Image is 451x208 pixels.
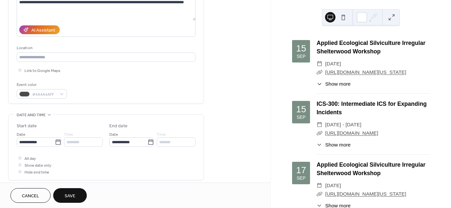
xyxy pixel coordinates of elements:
a: Applied Ecological Silviculture Irregular Shelterwood Workshop [317,161,425,176]
div: End date [109,123,128,130]
a: [URL][DOMAIN_NAME][US_STATE] [325,191,406,197]
a: Applied Ecological Silviculture Irregular Shelterwood Workshop [317,40,425,55]
span: Time [157,131,166,138]
div: Sep [297,176,306,181]
button: Cancel [10,188,51,203]
div: Sep [297,54,306,59]
button: ​Show more [317,141,350,148]
span: All day [24,155,36,162]
div: 17 [296,166,306,175]
div: ​ [317,181,322,190]
span: [DATE] - [DATE] [325,120,362,129]
span: [DATE] [325,181,341,190]
div: 15 [296,105,306,114]
span: Link to Google Maps [24,67,60,74]
span: Cancel [22,193,39,200]
span: Show more [325,141,351,148]
span: #4A4A4AFF [32,91,56,98]
div: Sep [297,115,306,120]
span: Date [17,131,25,138]
button: AI Assistant [19,25,60,34]
div: 15 [296,44,306,53]
div: Location [17,45,194,51]
div: ​ [317,129,322,137]
a: [URL][DOMAIN_NAME] [325,130,378,136]
span: Date and time [17,112,46,118]
div: ​ [317,141,322,148]
span: [DATE] [325,60,341,68]
button: ​Show more [317,80,350,88]
div: Event color [17,81,66,88]
div: ​ [317,68,322,76]
span: Show more [325,80,351,88]
span: Save [65,193,75,200]
div: ​ [317,190,322,198]
div: ​ [317,60,322,68]
a: [URL][DOMAIN_NAME][US_STATE] [325,69,406,75]
span: Time [64,131,73,138]
div: Start date [17,123,37,130]
span: Date [109,131,118,138]
span: Show date only [24,162,51,169]
div: AI Assistant [31,27,55,34]
div: ​ [317,120,322,129]
div: ​ [317,80,322,88]
a: ICS-300: Intermediate ICS for Expanding Incidents [317,101,427,116]
button: Save [53,188,87,203]
span: Hide end time [24,169,49,176]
